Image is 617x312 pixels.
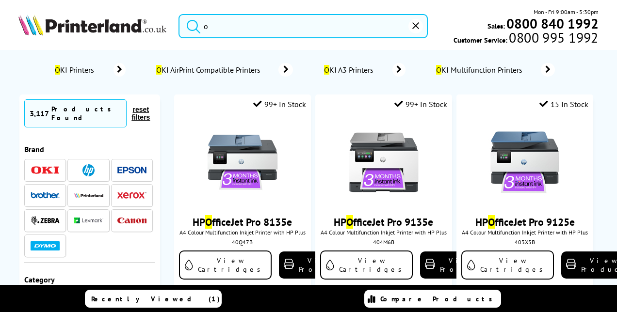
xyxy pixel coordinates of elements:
[117,192,146,199] img: Xerox
[435,63,555,77] a: OKI Multifunction Printers
[117,167,146,174] img: Epson
[435,65,526,75] span: KI Multifunction Printers
[51,105,121,122] div: Products Found
[461,250,554,280] a: View Cartridges
[322,63,406,77] a: OKI A3 Printers
[347,126,420,199] img: hp-officejet-pro-9135e-front-new-small.jpg
[31,241,60,250] img: Dymo
[179,14,428,38] input: Search product or brand
[24,275,55,284] span: Category
[179,229,306,236] span: A4 Colour Multifunction Inkjet Printer with HP Plus
[488,215,495,229] mark: O
[193,215,292,229] a: HPOfficeJet Pro 8135e
[91,295,220,303] span: Recently Viewed (1)
[179,250,272,280] a: View Cartridges
[155,65,264,75] span: KI AirPrint Compatible Printers
[364,290,501,308] a: Compare Products
[346,215,353,229] mark: O
[205,215,212,229] mark: O
[18,15,166,37] a: Printerland Logo
[394,99,447,109] div: 99+ In Stock
[334,215,433,229] a: HPOfficeJet Pro 9135e
[487,21,505,31] span: Sales:
[74,218,103,223] img: Lexmark
[464,238,586,246] div: 403X5B
[324,65,329,75] mark: O
[31,216,60,225] img: Zebra
[475,215,575,229] a: HPOfficeJet Pro 9125e
[155,63,293,77] a: OKI AirPrint Compatible Printers
[505,19,599,28] a: 0800 840 1992
[534,7,599,16] span: Mon - Fri 9:00am - 5:30pm
[24,144,44,154] span: Brand
[454,33,598,45] span: Customer Service:
[127,105,155,122] button: reset filters
[31,166,60,174] img: OKI
[52,65,99,75] span: KI Printers
[420,251,493,279] a: View Product
[320,250,413,280] a: View Cartridges
[31,192,60,199] img: Brother
[74,193,103,198] img: Printerland
[206,126,279,199] img: hp-8135e-front-new-small.jpg
[156,65,162,75] mark: O
[506,15,599,32] b: 0800 840 1992
[322,65,378,75] span: KI A3 Printers
[279,251,352,279] a: View Product
[181,238,304,246] div: 40Q47B
[30,109,49,118] span: 3,117
[320,229,447,236] span: A4 Colour Multifunction Inkjet Printer with HP Plus
[436,65,441,75] mark: O
[85,290,222,308] a: Recently Viewed (1)
[82,164,95,176] img: HP
[507,33,598,42] span: 0800 995 1992
[539,99,588,109] div: 15 In Stock
[55,65,60,75] mark: O
[52,63,126,77] a: OKI Printers
[117,218,146,224] img: Canon
[380,295,498,303] span: Compare Products
[488,126,561,199] img: hp-officejet-pro-9125e-front-new-small.jpg
[461,229,588,236] span: A4 Colour Multifunction Inkjet Printer with HP Plus
[323,238,445,246] div: 404M6B
[253,99,306,109] div: 99+ In Stock
[18,15,166,35] img: Printerland Logo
